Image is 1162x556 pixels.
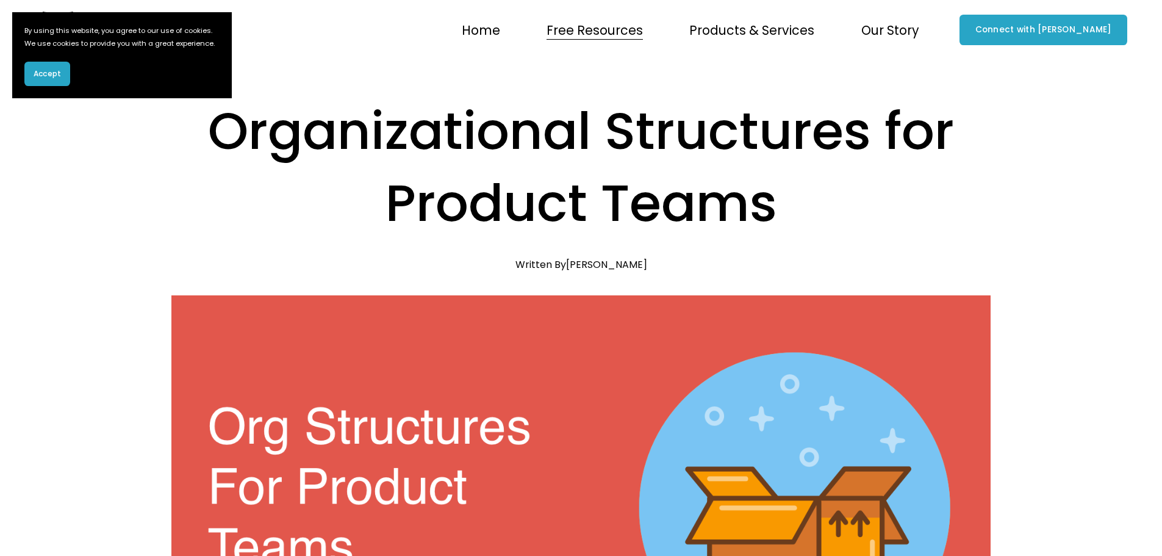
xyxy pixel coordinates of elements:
p: By using this website, you agree to our use of cookies. We use cookies to provide you with a grea... [24,24,220,49]
button: Accept [24,62,70,86]
a: folder dropdown [861,17,919,42]
a: folder dropdown [547,17,643,42]
a: [PERSON_NAME] [566,258,647,272]
h1: Organizational Structures for Product Teams [171,95,991,240]
a: Connect with [PERSON_NAME] [959,15,1127,45]
a: Home [462,17,500,42]
div: Written By [515,259,647,270]
span: Products & Services [689,19,814,42]
span: Our Story [861,19,919,42]
a: folder dropdown [689,17,814,42]
section: Cookie banner [12,12,232,98]
span: Free Resources [547,19,643,42]
span: Accept [34,68,61,79]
